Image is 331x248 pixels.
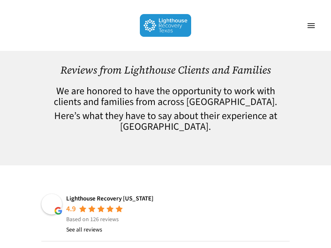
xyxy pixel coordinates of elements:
[41,111,290,132] h4: Here’s what they have to say about their experience at [GEOGRAPHIC_DATA].
[140,14,192,37] img: Lighthouse Recovery Texas
[66,225,102,235] a: See all reviews
[66,215,119,224] span: Based on 126 reviews
[66,194,154,203] a: Lighthouse Recovery [US_STATE]
[41,86,290,107] h4: We are honored to have the opportunity to work with clients and families from across [GEOGRAPHIC_...
[41,194,62,215] img: Lighthouse Recovery Texas
[303,21,319,30] a: Navigation Menu
[41,64,290,76] h1: Reviews from Lighthouse Clients and Families
[66,204,76,214] div: 4.9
